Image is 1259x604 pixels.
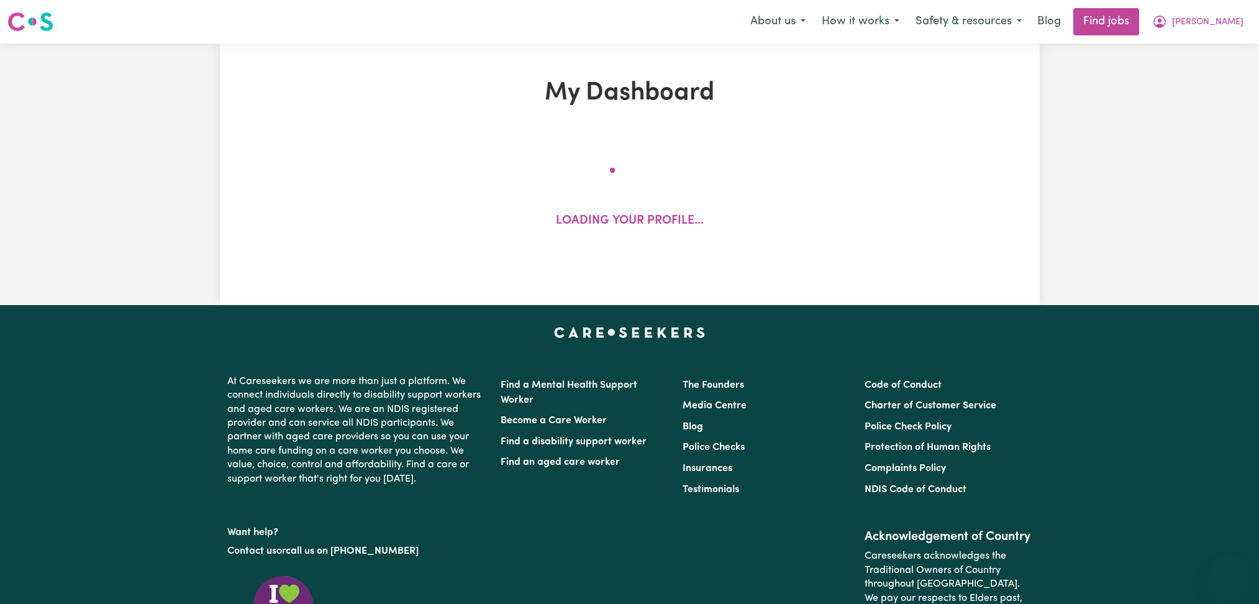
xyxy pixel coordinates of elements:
a: Find a disability support worker [501,437,647,447]
button: About us [742,9,814,35]
p: Want help? [227,521,486,539]
p: Loading your profile... [556,213,704,231]
button: Safety & resources [907,9,1030,35]
a: Insurances [683,464,732,474]
h1: My Dashboard [364,78,896,108]
a: NDIS Code of Conduct [865,485,966,495]
a: Careseekers home page [554,327,705,337]
a: Find jobs [1073,8,1139,35]
h2: Acknowledgement of Country [865,529,1032,544]
span: [PERSON_NAME] [1172,16,1243,29]
a: Find an aged care worker [501,457,620,467]
a: Protection of Human Rights [865,442,991,452]
a: Code of Conduct [865,380,942,390]
a: call us on [PHONE_NUMBER] [286,546,419,556]
button: How it works [814,9,907,35]
p: or [227,539,486,563]
button: My Account [1144,9,1252,35]
a: Find a Mental Health Support Worker [501,380,637,405]
a: Police Check Policy [865,422,952,432]
iframe: Button to launch messaging window [1209,554,1249,594]
p: At Careseekers we are more than just a platform. We connect individuals directly to disability su... [227,370,486,491]
a: Complaints Policy [865,464,946,474]
a: Blog [1030,8,1068,35]
a: Become a Care Worker [501,416,607,426]
img: Careseekers logo [7,11,53,33]
a: Media Centre [683,401,747,411]
a: Testimonials [683,485,739,495]
a: Careseekers logo [7,7,53,36]
a: Blog [683,422,703,432]
a: The Founders [683,380,744,390]
a: Charter of Customer Service [865,401,996,411]
a: Contact us [227,546,276,556]
a: Police Checks [683,442,745,452]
